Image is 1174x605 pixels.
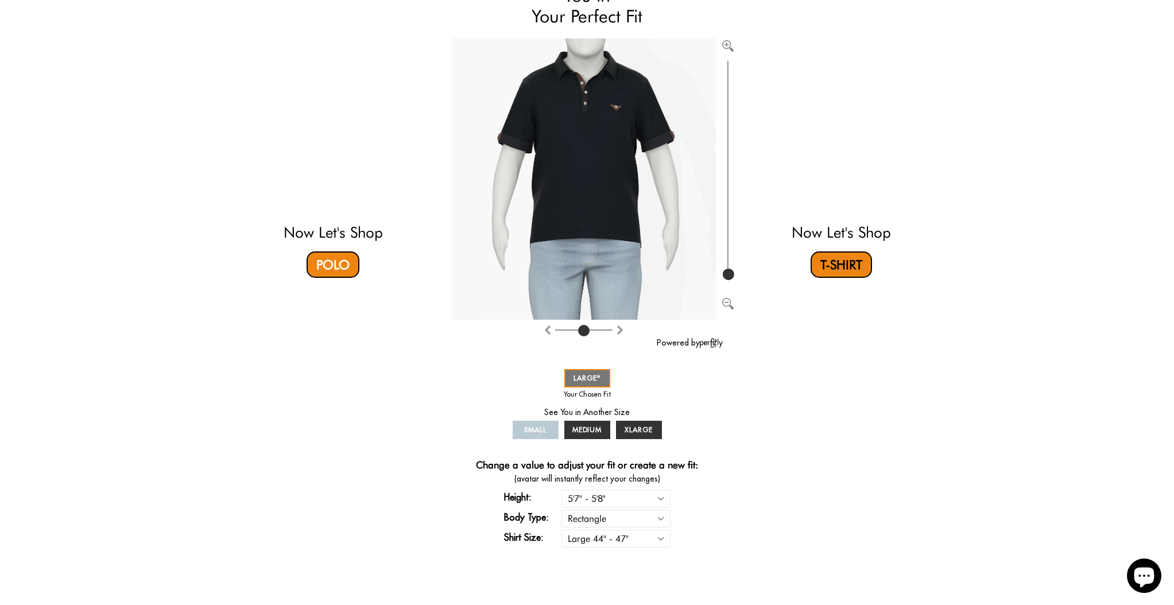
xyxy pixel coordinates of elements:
img: Rotate counter clockwise [615,325,625,335]
h4: Change a value to adjust your fit or create a new fit: [476,459,698,473]
img: Zoom in [722,40,734,52]
button: Zoom in [722,38,734,50]
img: Brand%2fOtero%2f10004-v2-R%2f56%2f7-L%2fAv%2f29e03969-7dea-11ea-9f6a-0e35f21fd8c2%2fBlack%2f1%2ff... [452,38,716,320]
button: Rotate clockwise [543,323,552,336]
label: Height: [504,490,561,504]
inbox-online-store-chat: Shopify online store chat [1123,559,1165,596]
span: XLARGE [625,425,653,434]
a: SMALL [513,421,559,439]
label: Body Type: [504,510,561,524]
button: Zoom out [722,296,734,308]
a: Now Let's Shop [284,223,383,241]
img: Zoom out [722,298,734,309]
button: Rotate counter clockwise [615,323,625,336]
span: SMALL [524,425,547,434]
a: MEDIUM [564,421,610,439]
img: Rotate clockwise [543,325,552,335]
a: Powered by [657,338,723,348]
span: LARGE [574,374,601,382]
span: (avatar will instantly reflect your changes) [452,473,723,485]
a: LARGE [564,369,610,387]
a: XLARGE [616,421,662,439]
label: Shirt Size: [504,530,561,544]
img: perfitly-logo_73ae6c82-e2e3-4a36-81b1-9e913f6ac5a1.png [700,338,723,348]
a: Now Let's Shop [792,223,891,241]
span: MEDIUM [572,425,602,434]
a: T-Shirt [811,251,872,278]
a: Polo [307,251,359,278]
